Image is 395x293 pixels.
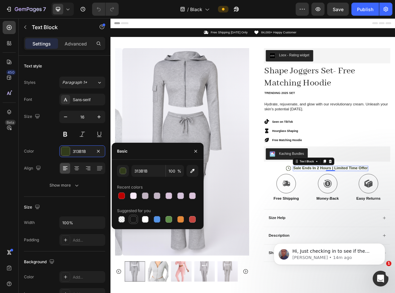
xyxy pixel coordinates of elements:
h1: Shape Joggers Set- Free Matching Hoodie [212,64,387,99]
strong: Hourglass Shaping [224,154,259,158]
div: Size [24,203,41,212]
div: Font [24,97,32,102]
div: Recent colors [117,184,143,190]
div: Basic [117,148,128,154]
p: Sale Ends In 2 Hours | Limited Time Offer [253,204,356,211]
div: 313B1B [73,149,92,155]
div: Padding [24,237,39,243]
span: Hi, Just checking in to see if the information I shared earlier reached you. We are looking forwa... [29,19,111,76]
div: Add... [73,237,104,243]
div: Sans-serif [73,97,104,103]
span: Black [190,6,202,13]
button: Save [327,3,349,16]
button: 7 [3,3,49,16]
button: Paragraph 1* [59,77,105,88]
button: Loox - Rating widget [215,44,280,60]
p: Settings [32,40,51,47]
div: Align [24,164,42,173]
iframe: Intercom live chat [373,271,388,286]
div: Add... [73,274,104,280]
span: % [177,168,181,174]
div: Kaching Bundles [233,184,267,191]
span: Paragraph 1* [62,80,87,85]
input: Auto [60,217,105,229]
iframe: Design area [110,18,395,293]
iframe: Intercom notifications message [264,229,395,275]
div: Undo/Redo [92,3,119,16]
div: Beta [5,120,16,125]
div: Styles [24,80,35,85]
button: Publish [351,3,379,16]
div: Text style [24,63,42,69]
input: Eg: FFFFFF [131,165,166,177]
img: KachingBundles.png [220,184,228,192]
p: Text Block [32,23,88,31]
div: Loox - Rating widget [233,48,275,55]
strong: Free Matching Hoodie [224,166,265,171]
div: Show more [49,182,80,189]
div: Width [24,220,35,226]
p: Hydrate, rejuvenate, and glow with our revolutionary cream. Unleash your skin's potential [DATE]. [213,116,386,129]
div: Color [24,148,34,154]
button: Show more [24,179,105,191]
p: 7 [43,5,46,13]
p: Money-Back [285,246,316,253]
p: Trending 2025 set [213,101,386,106]
div: Text Block [260,195,283,201]
img: loox.png [220,48,228,56]
p: Free Shipping [226,246,261,253]
button: Kaching Bundles [215,180,273,195]
div: Background [24,258,56,266]
div: Size [24,112,41,121]
strong: Seen on TikTok [224,141,252,145]
span: / [187,6,189,13]
span: Save [333,7,344,12]
p: Message from Jay, sent 14m ago [29,25,113,31]
p: Easy Returns [340,246,373,253]
p: Size Help [219,273,242,280]
div: 450 [6,70,16,75]
span: 1 [386,261,391,266]
div: Suggested for you [117,208,151,214]
div: Publish [357,6,373,13]
p: Advanced [65,40,87,47]
div: Color [24,274,34,280]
